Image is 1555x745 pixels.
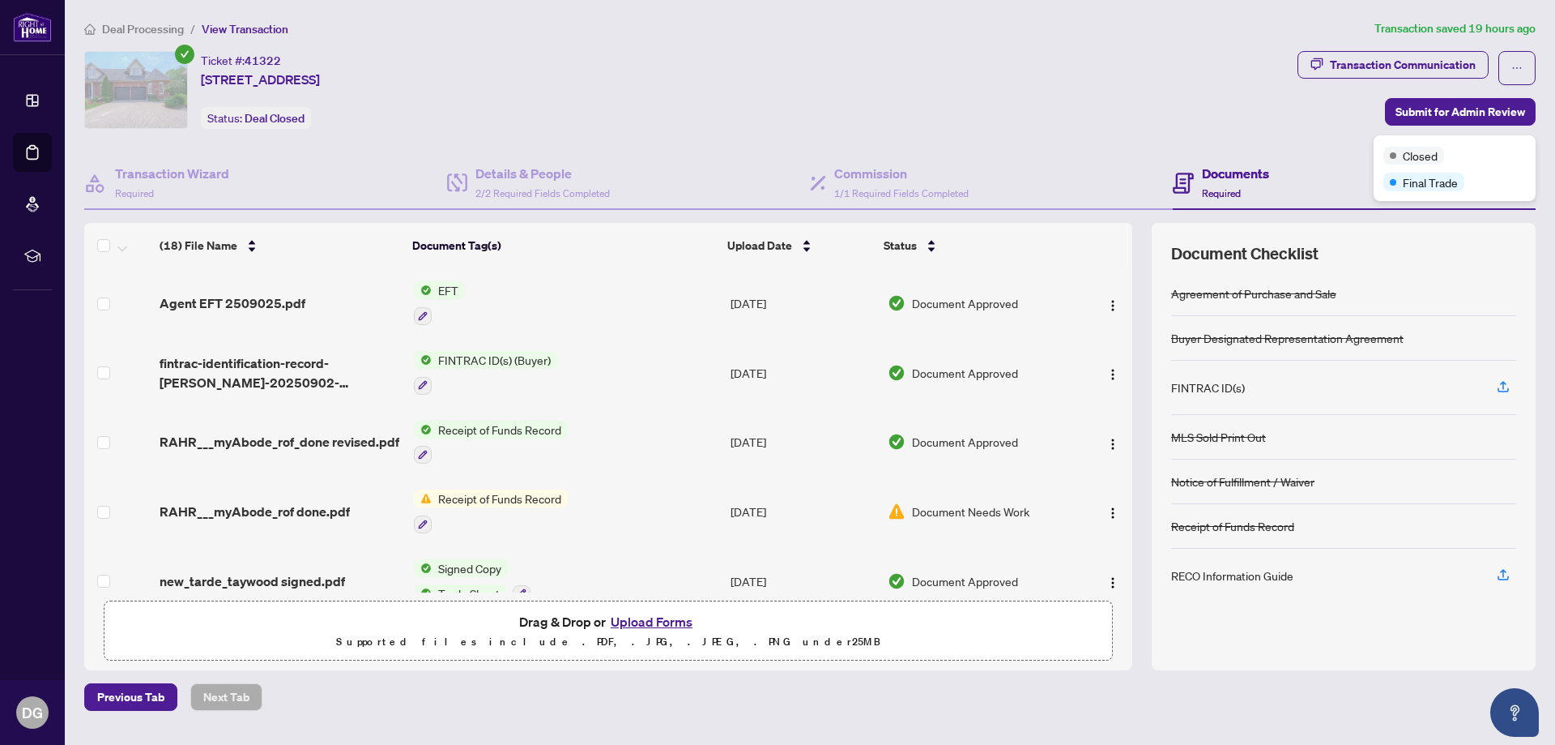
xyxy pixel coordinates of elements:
[201,51,281,70] div: Ticket #:
[245,111,305,126] span: Deal Closed
[202,22,288,36] span: View Transaction
[432,584,506,602] span: Trade Sheet
[414,490,432,507] img: Status Icon
[475,187,610,199] span: 2/2 Required Fields Completed
[1171,428,1266,446] div: MLS Sold Print Out
[160,353,400,392] span: fintrac-identification-record-[PERSON_NAME]-20250902-064345.pdf
[414,559,530,603] button: Status IconSigned CopyStatus IconTrade Sheet
[1171,473,1314,490] div: Notice of Fulfillment / Waiver
[475,164,610,183] h4: Details & People
[912,433,1018,451] span: Document Approved
[724,338,881,408] td: [DATE]
[1100,290,1126,316] button: Logo
[912,294,1018,312] span: Document Approved
[724,477,881,546] td: [DATE]
[877,223,1072,268] th: Status
[1395,99,1525,125] span: Submit for Admin Review
[160,237,237,255] span: (18) File Name
[245,54,281,68] span: 41322
[834,187,969,199] span: 1/1 Required Fields Completed
[1106,368,1119,381] img: Logo
[1106,576,1119,589] img: Logo
[175,45,194,64] span: check-circle
[160,572,345,591] span: new_tarde_taywood signed.pdf
[414,421,432,439] img: Status Icon
[1100,568,1126,594] button: Logo
[721,223,877,268] th: Upload Date
[724,546,881,616] td: [DATE]
[414,281,432,299] img: Status Icon
[1374,19,1536,38] article: Transaction saved 19 hours ago
[115,187,154,199] span: Required
[1171,379,1245,396] div: FINTRAC ID(s)
[84,24,96,35] span: home
[102,22,184,36] span: Deal Processing
[1202,187,1241,199] span: Required
[85,52,187,128] img: IMG-W12204407_1.jpg
[1403,147,1438,165] span: Closed
[912,503,1029,520] span: Document Needs Work
[160,293,305,313] span: Agent EFT 2509025.pdf
[1385,98,1536,126] button: Submit for Admin Review
[22,701,43,724] span: DG
[414,584,432,602] img: Status Icon
[114,632,1102,652] p: Supported files include .PDF, .JPG, .JPEG, .PNG under 25 MB
[834,164,969,183] h4: Commission
[1403,173,1458,191] span: Final Trade
[1100,429,1126,455] button: Logo
[1100,499,1126,524] button: Logo
[190,683,262,711] button: Next Tab
[414,490,568,533] button: Status IconReceipt of Funds Record
[1106,507,1119,520] img: Logo
[724,268,881,338] td: [DATE]
[414,281,465,325] button: Status IconEFT
[432,351,557,369] span: FINTRAC ID(s) (Buyer)
[1171,242,1319,265] span: Document Checklist
[414,421,568,465] button: Status IconReceipt of Funds Record
[888,294,905,312] img: Document Status
[1171,517,1294,535] div: Receipt of Funds Record
[160,502,350,521] span: RAHR___myAbode_rof done.pdf
[97,684,164,710] span: Previous Tab
[1490,688,1539,737] button: Open asap
[201,107,311,129] div: Status:
[884,237,917,255] span: Status
[406,223,722,268] th: Document Tag(s)
[13,12,52,42] img: logo
[432,421,568,439] span: Receipt of Funds Record
[727,237,792,255] span: Upload Date
[888,503,905,520] img: Document Status
[432,490,568,507] span: Receipt of Funds Record
[432,281,465,299] span: EFT
[414,351,432,369] img: Status Icon
[724,408,881,477] td: [DATE]
[888,433,905,451] img: Document Status
[84,683,177,711] button: Previous Tab
[153,223,406,268] th: (18) File Name
[1297,51,1489,79] button: Transaction Communication
[888,364,905,382] img: Document Status
[1171,329,1404,347] div: Buyer Designated Representation Agreement
[912,364,1018,382] span: Document Approved
[888,572,905,590] img: Document Status
[1106,299,1119,312] img: Logo
[519,611,697,632] span: Drag & Drop or
[190,19,195,38] li: /
[1511,62,1523,74] span: ellipsis
[414,559,432,577] img: Status Icon
[1202,164,1269,183] h4: Documents
[104,602,1112,662] span: Drag & Drop orUpload FormsSupported files include .PDF, .JPG, .JPEG, .PNG under25MB
[606,611,697,632] button: Upload Forms
[1100,360,1126,386] button: Logo
[432,559,508,577] span: Signed Copy
[1106,438,1119,451] img: Logo
[912,572,1018,590] span: Document Approved
[115,164,229,183] h4: Transaction Wizard
[1171,567,1293,584] div: RECO Information Guide
[1330,52,1476,78] div: Transaction Communication
[160,432,399,452] span: RAHR___myAbode_rof_done revised.pdf
[1171,285,1336,302] div: Agreement of Purchase and Sale
[414,351,557,395] button: Status IconFINTRAC ID(s) (Buyer)
[201,70,320,89] span: [STREET_ADDRESS]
